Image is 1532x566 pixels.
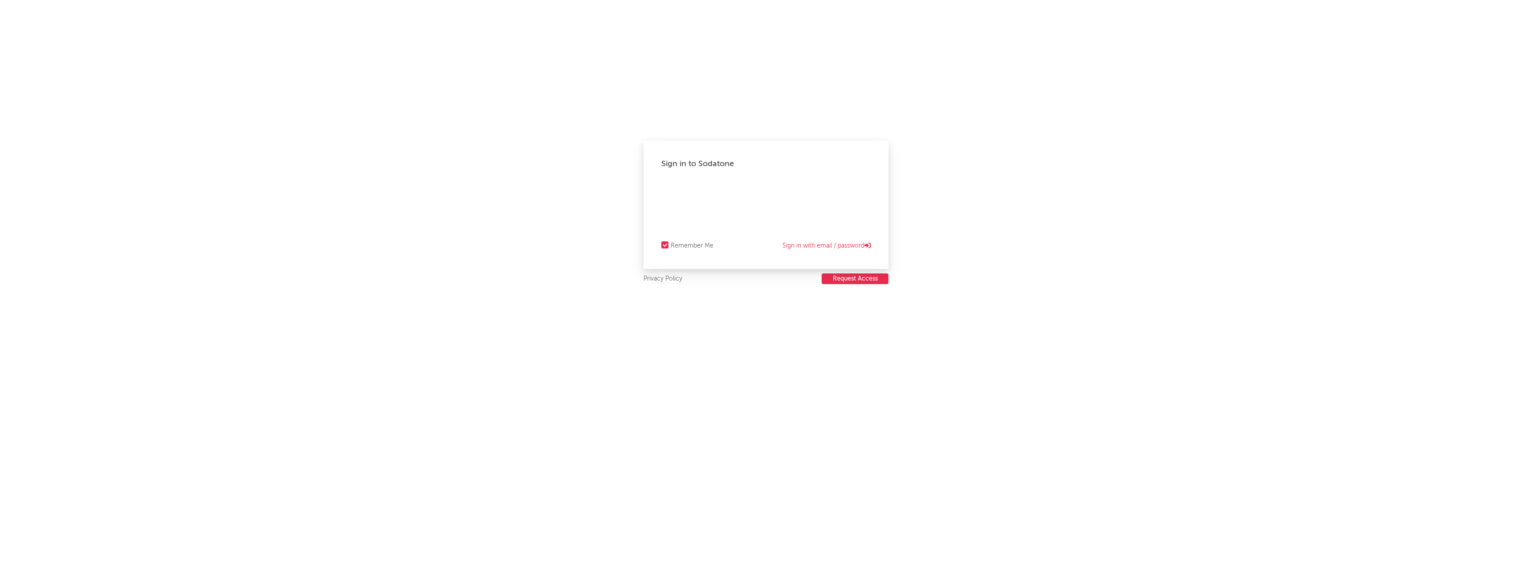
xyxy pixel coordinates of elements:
[822,273,888,284] button: Request Access
[671,240,713,251] div: Remember Me
[661,159,871,169] div: Sign in to Sodatone
[782,240,871,251] a: Sign in with email / password
[644,273,682,285] a: Privacy Policy
[822,273,888,285] a: Request Access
